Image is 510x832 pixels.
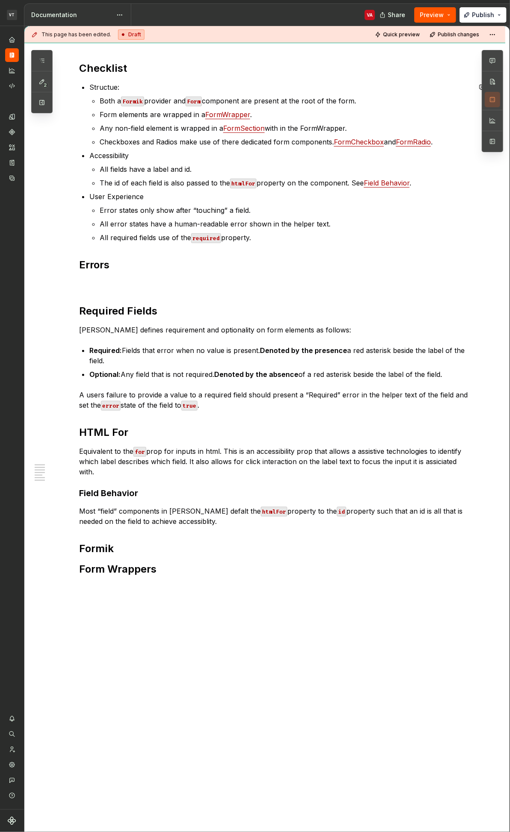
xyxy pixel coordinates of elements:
h3: Field Behavior [79,487,471,499]
a: Invite team [5,743,19,756]
strong: Denoted by the absence [214,370,298,379]
a: Components [5,125,19,139]
button: Share [375,7,411,23]
button: Preview [414,7,456,23]
a: Home [5,33,19,47]
h2: Formik [79,542,471,556]
a: Documentation [5,48,19,62]
span: This page has been edited. [41,31,111,38]
code: error [101,401,121,411]
code: true [181,401,198,411]
code: required [191,233,221,243]
a: FormCheckbox [334,138,384,146]
p: Most “field” components in [PERSON_NAME] defalt the property to the property such that an id is a... [79,506,471,526]
p: A users failure to provide a value to a required field should present a “Required” error in the h... [79,390,471,410]
p: All required fields use of the property. [100,232,471,243]
span: Publish [472,11,494,19]
p: Fields that error when no value is present. a red asterisk beside the label of the field. [89,345,471,366]
h2: Errors [79,258,471,272]
span: Publish changes [438,31,479,38]
div: VT [7,10,17,20]
p: [PERSON_NAME] defines requirement and optionality on form elements as follows: [79,325,471,335]
svg: Supernova Logo [8,817,16,825]
p: Equivalent to the prop for inputs in html. This is an accessibility prop that allows a assistive ... [79,446,471,477]
div: Documentation [31,11,112,19]
h2: Checklist [79,62,471,75]
a: Settings [5,758,19,772]
strong: Denoted by the presence [260,346,347,355]
code: htmlFor [230,179,256,188]
strong: Optional: [89,370,121,379]
button: Search ⌘K [5,727,19,741]
p: Error states only show after “touching” a field. [100,205,471,215]
strong: Required: [89,346,122,355]
a: Assets [5,141,19,154]
p: User Experience [89,191,471,202]
p: Checkboxes and Radios make use of there dedicated form components. and . [100,137,471,147]
button: Quick preview [372,29,424,41]
button: Publish changes [427,29,483,41]
a: Analytics [5,64,19,77]
a: FormRadio [396,138,431,146]
h2: Form Wrappers [79,562,471,576]
span: Preview [420,11,444,19]
button: Publish [460,7,507,23]
p: The id of each field is also passed to the property on the component. See . [100,178,471,188]
p: All error states have a human-readable error shown in the helper text. [100,219,471,229]
a: Storybook stories [5,156,19,170]
a: FormSection [223,124,265,132]
p: All fields have a label and id. [100,164,471,174]
a: FormWrapper [205,110,250,119]
p: Accessibility [89,150,471,161]
h2: Required Fields [79,304,471,318]
span: 2 [42,82,49,88]
code: htmlFor [261,507,287,517]
p: Form elements are wrapped in a . [100,109,471,120]
button: VT [2,6,22,24]
a: Code automation [5,79,19,93]
a: Design tokens [5,110,19,123]
button: Contact support [5,773,19,787]
code: Formik [121,97,144,106]
a: Data sources [5,171,19,185]
p: Any non-field element is wrapped in a with in the FormWrapper. [100,123,471,133]
div: VA [367,12,373,18]
span: Quick preview [383,31,420,38]
span: Share [388,11,405,19]
a: Field Behavior [364,179,410,187]
p: Both a provider and component are present at the root of the form. [100,96,471,106]
p: Structue: [89,82,471,92]
code: for [133,447,146,457]
button: Notifications [5,712,19,726]
code: id [337,507,346,517]
p: Any field that is not required. of a red asterisk beside the label of the field. [89,369,471,379]
code: Form [186,97,202,106]
span: Draft [128,31,141,38]
h2: HTML For [79,426,471,439]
